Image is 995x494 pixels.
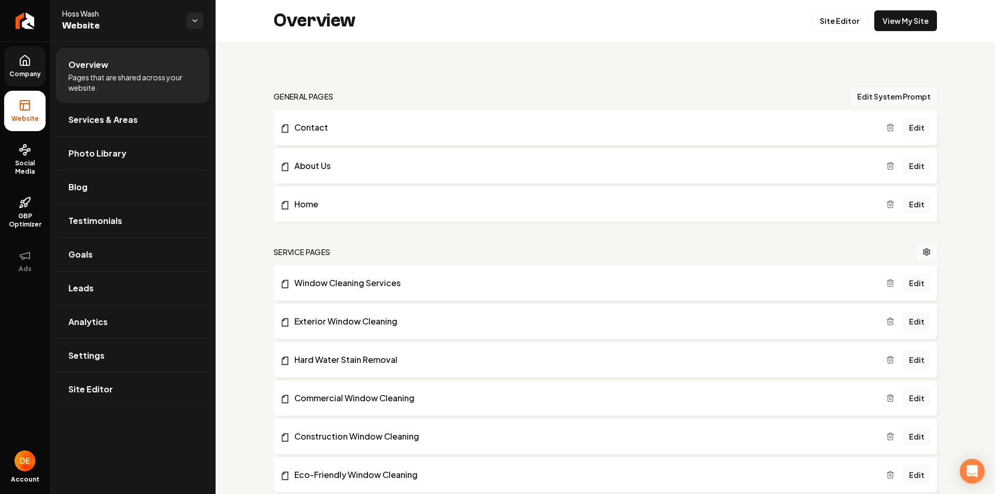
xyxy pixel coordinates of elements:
[903,465,931,484] a: Edit
[4,135,46,184] a: Social Media
[15,450,35,471] button: Open user button
[274,247,331,257] h2: Service Pages
[811,10,868,31] a: Site Editor
[68,72,197,93] span: Pages that are shared across your website.
[4,212,46,229] span: GBP Optimizer
[68,181,88,193] span: Blog
[280,277,886,289] a: Window Cleaning Services
[56,339,209,372] a: Settings
[903,157,931,175] a: Edit
[280,354,886,366] a: Hard Water Stain Removal
[56,238,209,271] a: Goals
[7,115,43,123] span: Website
[56,103,209,136] a: Services & Areas
[280,430,886,443] a: Construction Window Cleaning
[280,160,886,172] a: About Us
[280,121,886,134] a: Contact
[903,312,931,331] a: Edit
[903,427,931,446] a: Edit
[68,147,126,160] span: Photo Library
[68,215,122,227] span: Testimonials
[4,188,46,237] a: GBP Optimizer
[903,195,931,214] a: Edit
[874,10,937,31] a: View My Site
[68,316,108,328] span: Analytics
[280,392,886,404] a: Commercial Window Cleaning
[903,350,931,369] a: Edit
[15,265,36,273] span: Ads
[15,450,35,471] img: Dylan Evanich
[56,137,209,170] a: Photo Library
[903,118,931,137] a: Edit
[280,315,886,328] a: Exterior Window Cleaning
[62,19,178,33] span: Website
[903,274,931,292] a: Edit
[68,114,138,126] span: Services & Areas
[68,383,113,396] span: Site Editor
[68,349,105,362] span: Settings
[68,59,108,71] span: Overview
[280,469,886,481] a: Eco-Friendly Window Cleaning
[68,282,94,294] span: Leads
[16,12,35,29] img: Rebolt Logo
[56,305,209,338] a: Analytics
[68,248,93,261] span: Goals
[56,171,209,204] a: Blog
[56,373,209,406] a: Site Editor
[56,272,209,305] a: Leads
[11,475,39,484] span: Account
[960,459,985,484] div: Open Intercom Messenger
[5,70,45,78] span: Company
[274,10,356,31] h2: Overview
[4,159,46,176] span: Social Media
[903,389,931,407] a: Edit
[62,8,178,19] span: Hoss Wash
[851,87,937,106] button: Edit System Prompt
[280,198,886,210] a: Home
[56,204,209,237] a: Testimonials
[4,46,46,87] a: Company
[274,91,334,102] h2: general pages
[4,241,46,281] button: Ads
